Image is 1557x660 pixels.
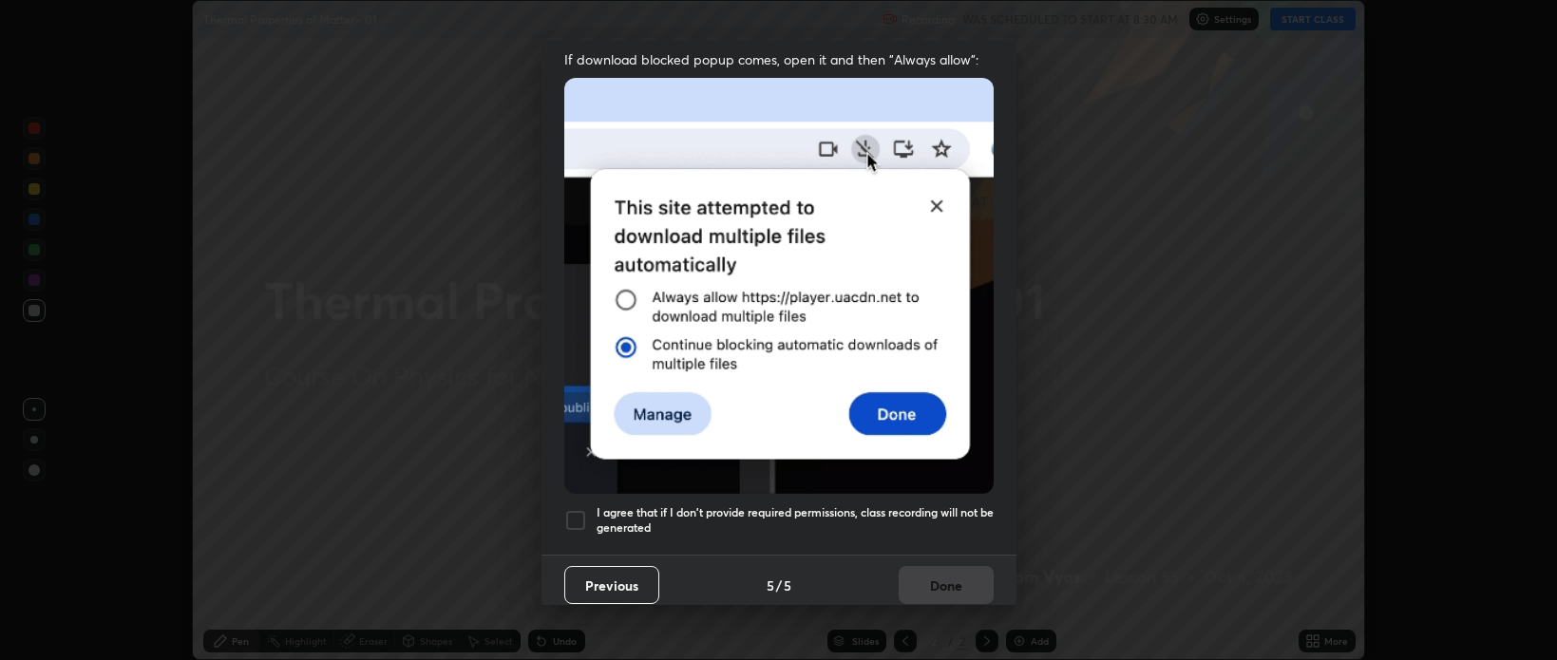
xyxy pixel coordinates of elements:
[784,575,791,595] h4: 5
[564,78,994,493] img: downloads-permission-blocked.gif
[564,566,659,604] button: Previous
[776,575,782,595] h4: /
[564,50,994,68] span: If download blocked popup comes, open it and then "Always allow":
[597,505,994,535] h5: I agree that if I don't provide required permissions, class recording will not be generated
[767,575,774,595] h4: 5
